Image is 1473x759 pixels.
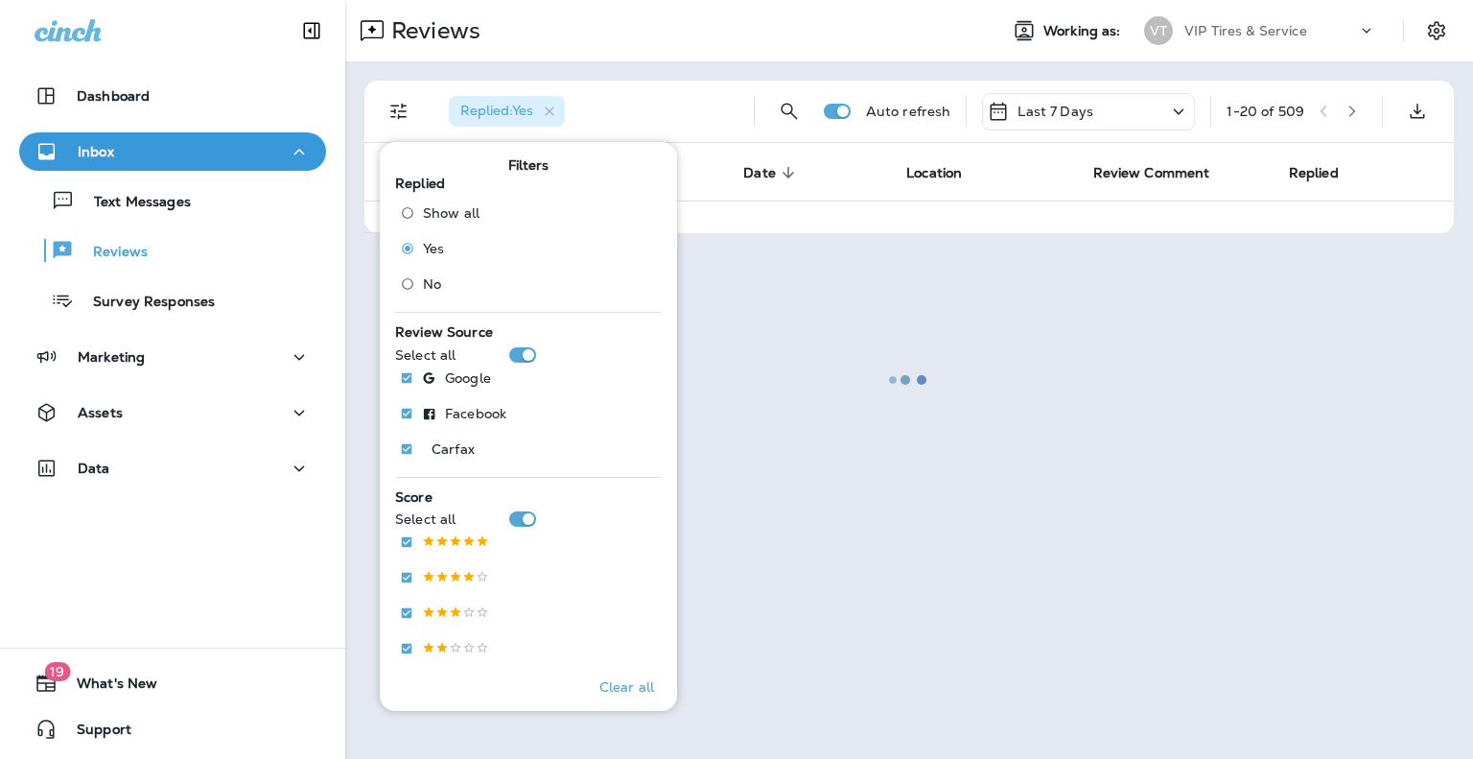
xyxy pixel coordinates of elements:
span: Support [58,722,131,745]
p: Clear all [599,679,654,695]
span: Filters [508,157,549,174]
p: Google [445,370,491,386]
button: 19What's New [19,664,326,702]
p: Survey Responses [74,294,215,312]
p: Text Messages [75,194,191,212]
button: Data [19,449,326,487]
p: Reviews [74,244,148,262]
p: Inbox [78,144,114,159]
span: No [423,276,441,292]
span: Yes [423,241,444,256]
p: Select all [395,511,456,527]
p: Select all [395,347,456,363]
button: Clear all [592,663,662,711]
span: Score [395,488,433,506]
button: Collapse Sidebar [285,12,339,50]
div: Filters [380,130,677,711]
button: Marketing [19,338,326,376]
p: Marketing [78,349,145,365]
p: Facebook [445,406,506,421]
button: Inbox [19,132,326,171]
p: Data [78,461,110,476]
button: Text Messages [19,180,326,221]
button: Survey Responses [19,280,326,320]
span: 19 [44,662,70,681]
p: Dashboard [77,88,150,104]
p: Carfax [432,441,475,457]
span: Replied [395,175,445,192]
button: Assets [19,393,326,432]
span: Review Source [395,323,493,341]
p: Assets [78,405,123,420]
button: Reviews [19,230,326,271]
button: Support [19,710,326,748]
span: Show all [423,205,479,221]
span: What's New [58,676,157,699]
button: Dashboard [19,77,326,115]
